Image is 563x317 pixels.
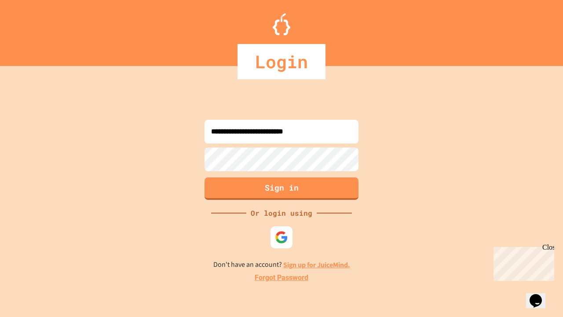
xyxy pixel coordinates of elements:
[255,273,308,283] a: Forgot Password
[526,282,554,308] iframe: chat widget
[213,259,350,270] p: Don't have an account?
[490,243,554,281] iframe: chat widget
[238,44,325,79] div: Login
[246,208,317,218] div: Or login using
[4,4,61,56] div: Chat with us now!Close
[273,13,290,35] img: Logo.svg
[283,260,350,269] a: Sign up for JuiceMind.
[205,177,358,200] button: Sign in
[275,231,288,244] img: google-icon.svg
